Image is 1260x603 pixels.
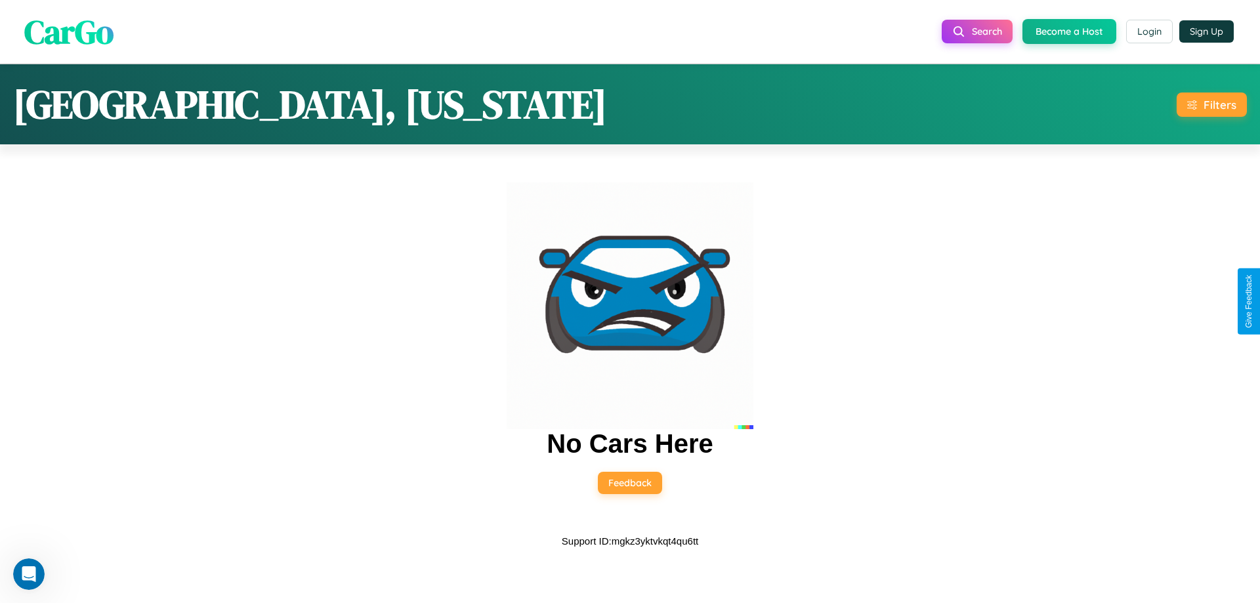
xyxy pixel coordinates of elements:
iframe: Intercom live chat [13,558,45,590]
h2: No Cars Here [547,429,713,459]
span: Search [972,26,1002,37]
span: CarGo [24,9,114,54]
p: Support ID: mgkz3yktvkqt4qu6tt [562,532,698,550]
button: Feedback [598,472,662,494]
button: Become a Host [1022,19,1116,44]
img: car [507,182,753,429]
button: Login [1126,20,1173,43]
button: Search [942,20,1013,43]
button: Filters [1177,93,1247,117]
div: Give Feedback [1244,275,1253,328]
button: Sign Up [1179,20,1234,43]
div: Filters [1204,98,1236,112]
h1: [GEOGRAPHIC_DATA], [US_STATE] [13,77,607,131]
